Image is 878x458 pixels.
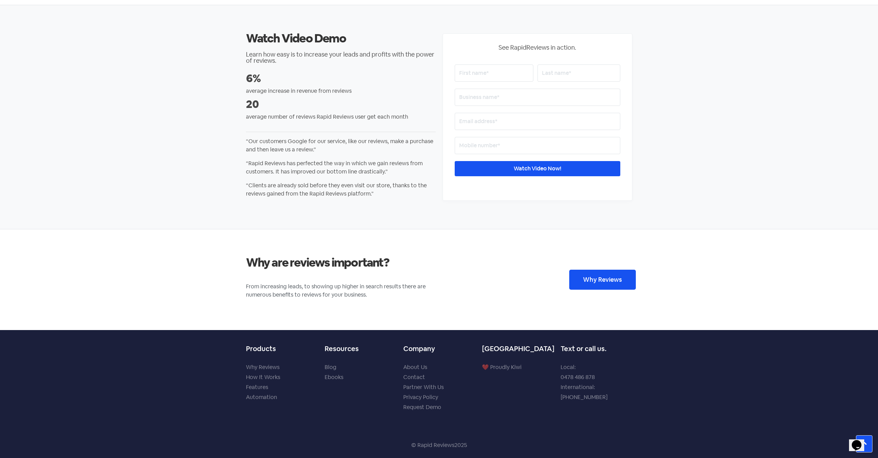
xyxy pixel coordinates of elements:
[325,364,336,371] a: Blog
[325,374,343,381] a: Ebooks
[246,394,277,401] a: Automation
[849,430,871,451] iframe: chat widget
[561,362,632,402] p: Local: 0478 486 878 International: [PHONE_NUMBER]
[246,255,436,270] h2: Why are reviews important?
[455,137,620,154] input: Mobile number*
[246,374,280,381] a: How It Works
[325,345,396,353] h5: Resources
[455,64,533,82] input: First name*
[537,64,620,82] input: Last name*
[455,113,620,130] input: Email address*
[246,87,436,95] p: average increase in revenue from reviews
[246,71,261,85] strong: 6%
[482,345,554,353] h5: [GEOGRAPHIC_DATA]
[454,441,467,449] div: 2025
[455,161,620,176] input: Watch Video Now!
[403,394,438,401] a: Privacy Policy
[246,384,268,391] a: Features
[403,364,427,371] a: About Us
[403,384,444,391] a: Partner With Us
[246,31,436,46] h2: Watch Video Demo
[583,277,622,283] span: Why Reviews
[246,364,279,371] a: Why Reviews
[411,441,454,449] p: © Rapid Reviews
[455,89,620,106] input: Business name*
[561,345,632,353] h5: Text or call us.
[246,345,318,353] h5: Products
[403,374,425,381] a: Contact
[455,43,620,52] p: See RapidReviews in action.
[246,159,436,176] p: “Rapid Reviews has perfected the way in which we gain reviews from customers. It has improved our...
[403,345,475,353] h5: Company
[246,51,436,64] h2: Learn how easy is to increase your leads and profits with the power of reviews.
[569,270,636,290] a: Why Reviews
[246,137,436,154] p: “Our customers Google for our service, like our reviews, make a purchase and then leave us a revi...
[246,97,259,111] strong: 20
[246,181,436,198] p: “Clients are already sold before they even visit our store, thanks to the reviews gained from the...
[246,283,426,298] span: From increasing leads, to showing up higher in search results there are numerous benefits to revi...
[246,113,436,121] p: average number of reviews Rapid Reviews user get each month
[482,362,554,372] p: ❤️ Proudly Kiwi
[403,404,441,411] a: Request Demo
